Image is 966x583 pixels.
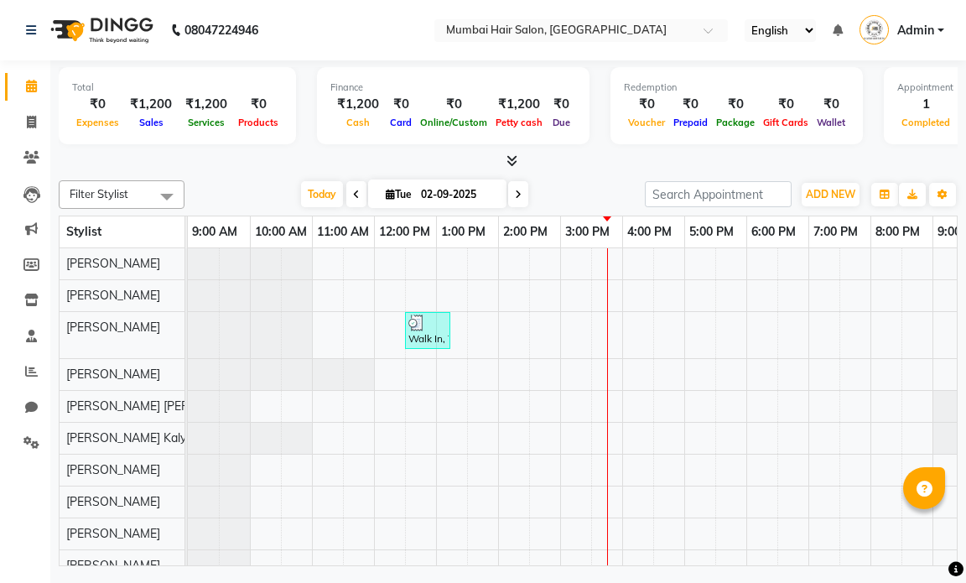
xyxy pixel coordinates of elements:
[234,117,283,128] span: Products
[66,462,160,477] span: [PERSON_NAME]
[66,526,160,541] span: [PERSON_NAME]
[66,256,160,271] span: [PERSON_NAME]
[66,288,160,303] span: [PERSON_NAME]
[66,494,160,509] span: [PERSON_NAME]
[669,117,712,128] span: Prepaid
[759,95,813,114] div: ₹0
[416,117,491,128] span: Online/Custom
[407,315,449,346] div: Walk In, TK02, 12:30 PM-01:15 PM, Senior Haircut - [DEMOGRAPHIC_DATA]
[669,95,712,114] div: ₹0
[66,224,101,239] span: Stylist
[313,220,373,244] a: 11:00 AM
[375,220,434,244] a: 12:00 PM
[330,95,386,114] div: ₹1,200
[499,220,552,244] a: 2:00 PM
[624,81,849,95] div: Redemption
[184,117,229,128] span: Services
[72,81,283,95] div: Total
[330,81,576,95] div: Finance
[897,117,954,128] span: Completed
[548,117,574,128] span: Due
[416,182,500,207] input: 2025-09-02
[491,117,547,128] span: Petty cash
[386,117,416,128] span: Card
[802,183,860,206] button: ADD NEW
[66,430,200,445] span: [PERSON_NAME] Kalyan
[251,220,311,244] a: 10:00 AM
[123,95,179,114] div: ₹1,200
[561,220,614,244] a: 3:00 PM
[897,22,934,39] span: Admin
[685,220,738,244] a: 5:00 PM
[188,220,241,244] a: 9:00 AM
[66,320,160,335] span: [PERSON_NAME]
[66,398,257,414] span: [PERSON_NAME] [PERSON_NAME]
[624,117,669,128] span: Voucher
[896,516,949,566] iframe: chat widget
[759,117,813,128] span: Gift Cards
[809,220,862,244] a: 7:00 PM
[135,117,168,128] span: Sales
[184,7,258,54] b: 08047224946
[416,95,491,114] div: ₹0
[70,187,128,200] span: Filter Stylist
[66,367,160,382] span: [PERSON_NAME]
[386,95,416,114] div: ₹0
[624,95,669,114] div: ₹0
[301,181,343,207] span: Today
[43,7,158,54] img: logo
[547,95,576,114] div: ₹0
[342,117,374,128] span: Cash
[623,220,676,244] a: 4:00 PM
[871,220,924,244] a: 8:00 PM
[234,95,283,114] div: ₹0
[66,558,160,573] span: [PERSON_NAME]
[712,117,759,128] span: Package
[179,95,234,114] div: ₹1,200
[382,188,416,200] span: Tue
[72,117,123,128] span: Expenses
[645,181,792,207] input: Search Appointment
[813,117,849,128] span: Wallet
[860,15,889,44] img: Admin
[813,95,849,114] div: ₹0
[747,220,800,244] a: 6:00 PM
[806,188,855,200] span: ADD NEW
[72,95,123,114] div: ₹0
[491,95,547,114] div: ₹1,200
[897,95,954,114] div: 1
[437,220,490,244] a: 1:00 PM
[712,95,759,114] div: ₹0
